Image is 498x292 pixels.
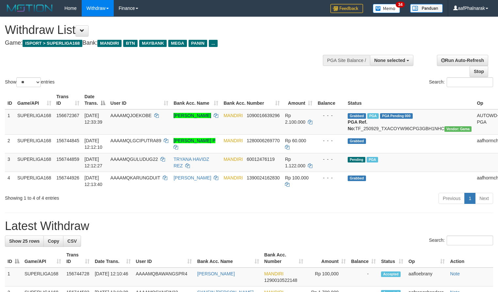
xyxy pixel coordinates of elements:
[5,236,44,247] a: Show 25 rows
[5,77,55,87] label: Show entries
[22,249,64,268] th: Game/API: activate to sort column ascending
[15,109,54,135] td: SUPERLIGA168
[110,138,161,143] span: AAAAMQLGCIPUTRA89
[315,91,345,109] th: Balance
[108,91,171,109] th: User ID: activate to sort column ascending
[5,268,22,286] td: 1
[367,157,378,162] span: Marked by aafsengchandara
[264,271,284,276] span: MANDIRI
[374,58,405,63] span: None selected
[330,4,363,13] img: Feedback.jpg
[470,66,488,77] a: Stop
[15,91,54,109] th: Game/API: activate to sort column ascending
[64,249,92,268] th: Trans ID: activate to sort column ascending
[348,176,366,181] span: Grabbed
[174,138,215,143] a: [PERSON_NAME] P
[5,134,15,153] td: 2
[57,157,79,162] span: 156744859
[85,113,103,125] span: [DATE] 12:33:39
[224,138,243,143] span: MANDIRI
[23,40,82,47] span: ISPORT > SUPERLIGA168
[197,271,235,276] a: [PERSON_NAME]
[444,126,472,132] span: Vendor URL: https://trx31.1velocity.biz
[15,134,54,153] td: SUPERLIGA168
[57,175,79,180] span: 156744926
[5,220,493,233] h1: Latest Withdraw
[348,249,378,268] th: Balance: activate to sort column ascending
[15,153,54,172] td: SUPERLIGA168
[5,153,15,172] td: 3
[447,249,493,268] th: Action
[5,109,15,135] td: 1
[348,113,366,119] span: Grabbed
[224,157,243,162] span: MANDIRI
[348,138,366,144] span: Grabbed
[406,249,447,268] th: Op: activate to sort column ascending
[285,113,305,125] span: Rp 2.100.000
[396,2,405,8] span: 34
[16,77,41,87] select: Showentries
[247,113,280,118] span: Copy 1090016639296 to clipboard
[5,40,325,46] h4: Game: Bank:
[5,3,55,13] img: MOTION_logo.png
[110,157,158,162] span: AAAAMQGULUDUG22
[224,113,243,118] span: MANDIRI
[318,112,342,119] div: - - -
[63,236,81,247] a: CSV
[323,55,370,66] div: PGA Site Balance /
[85,138,103,150] span: [DATE] 12:12:10
[447,236,493,245] input: Search:
[133,249,195,268] th: User ID: activate to sort column ascending
[437,55,488,66] a: Run Auto-Refresh
[67,238,77,244] span: CSV
[64,268,92,286] td: 156744728
[429,77,493,87] label: Search:
[194,249,261,268] th: Bank Acc. Name: activate to sort column ascending
[54,91,82,109] th: Trans ID: activate to sort column ascending
[345,109,474,135] td: TF_250929_TXACOYW96CPG3GBH1NHC
[410,4,443,13] img: panduan.png
[381,271,401,277] span: Accepted
[306,249,349,268] th: Amount: activate to sort column ascending
[262,249,306,268] th: Bank Acc. Number: activate to sort column ascending
[348,157,365,162] span: Pending
[15,172,54,190] td: SUPERLIGA168
[209,40,218,47] span: ...
[168,40,187,47] span: MEGA
[348,268,378,286] td: -
[171,91,221,109] th: Bank Acc. Name: activate to sort column ascending
[464,193,475,204] a: 1
[97,40,122,47] span: MANDIRI
[285,175,308,180] span: Rp 100.000
[247,175,280,180] span: Copy 1390024162830 to clipboard
[5,172,15,190] td: 4
[22,268,64,286] td: SUPERLIGA168
[43,236,63,247] a: Copy
[475,193,493,204] a: Next
[57,113,79,118] span: 156672367
[264,278,297,283] span: Copy 1290010522148 to clipboard
[318,137,342,144] div: - - -
[439,193,465,204] a: Previous
[429,236,493,245] label: Search:
[92,249,133,268] th: Date Trans.: activate to sort column ascending
[282,91,315,109] th: Amount: activate to sort column ascending
[82,91,108,109] th: Date Trans.: activate to sort column descending
[85,175,103,187] span: [DATE] 12:13:40
[5,249,22,268] th: ID: activate to sort column descending
[285,157,305,168] span: Rp 1.122.000
[378,249,406,268] th: Status: activate to sort column ascending
[348,119,367,131] b: PGA Ref. No:
[285,138,306,143] span: Rp 60.000
[5,91,15,109] th: ID
[345,91,474,109] th: Status
[48,238,59,244] span: Copy
[450,271,460,276] a: Note
[123,40,138,47] span: BTN
[447,77,493,87] input: Search:
[224,175,243,180] span: MANDIRI
[189,40,207,47] span: PANIN
[57,138,79,143] span: 156744845
[174,175,211,180] a: [PERSON_NAME]
[406,268,447,286] td: aafloebrany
